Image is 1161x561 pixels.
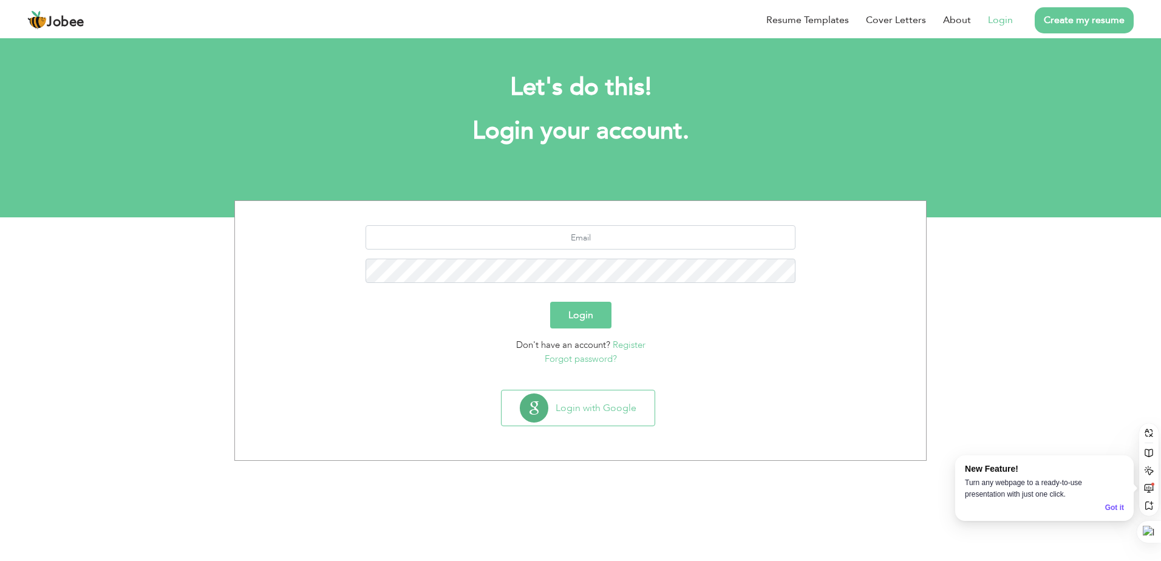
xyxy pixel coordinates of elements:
[366,225,796,250] input: Email
[253,72,908,103] h2: Let's do this!
[988,13,1013,27] a: Login
[613,339,645,351] a: Register
[253,115,908,147] h1: Login your account.
[27,10,47,30] img: jobee.io
[502,390,655,426] button: Login with Google
[866,13,926,27] a: Cover Letters
[550,302,611,328] button: Login
[545,353,617,365] a: Forgot password?
[516,339,610,351] span: Don't have an account?
[943,13,971,27] a: About
[766,13,849,27] a: Resume Templates
[1035,7,1134,33] a: Create my resume
[27,10,84,30] a: Jobee
[47,16,84,29] span: Jobee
